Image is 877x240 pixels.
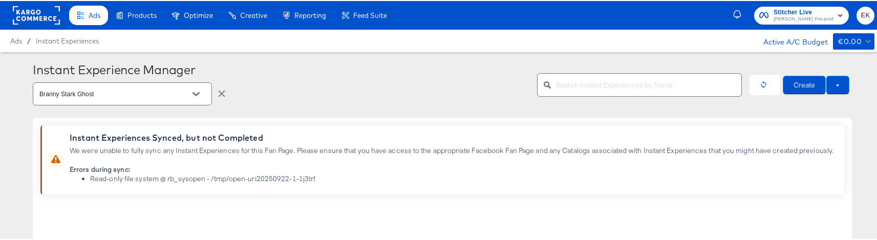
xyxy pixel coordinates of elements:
[774,6,833,17] span: Stitcher Live
[754,6,849,24] button: Stitcher Live[PERSON_NAME] Pre-prod
[70,145,833,183] div: We were unable to fully sync any Instant Experiences for this Fan Page. Please ensure that you ha...
[127,10,157,18] span: Products
[188,85,204,101] button: Open
[22,36,36,44] span: /
[90,173,833,183] li: Read-only file system @ rb_sysopen - /tmp/open-uri20250922-1-1j3trf
[37,88,191,99] input: Select a Fanpage for your Instant Experience
[833,32,874,49] button: €0.00
[838,34,862,47] div: €0.00
[556,69,741,91] input: Search Instant Experiences by Name
[10,36,22,44] span: Ads
[857,6,874,24] button: EK
[240,10,267,18] span: Creative
[184,10,213,18] span: Optimize
[89,10,100,18] span: Ads
[753,32,828,48] div: Active A/C Budget
[70,164,130,173] strong: Errors during sync:
[294,10,326,18] span: Reporting
[783,75,826,93] button: Create
[70,130,833,143] div: Instant Experiences Synced, but not Completed
[774,14,833,23] span: [PERSON_NAME] Pre-prod
[36,36,99,44] a: Instant Experiences
[861,9,870,20] span: EK
[353,10,387,18] span: Feed Suite
[33,61,529,76] div: Instant Experience Manager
